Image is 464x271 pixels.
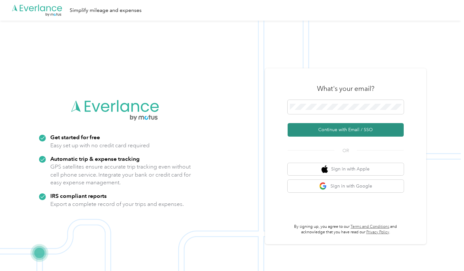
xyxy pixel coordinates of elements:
span: OR [334,147,357,154]
div: Simplify mileage and expenses [70,6,142,15]
p: Export a complete record of your trips and expenses. [50,200,184,208]
button: apple logoSign in with Apple [288,163,404,176]
strong: Get started for free [50,134,100,140]
p: By signing up, you agree to our and acknowledge that you have read our . [288,224,404,235]
strong: IRS compliant reports [50,192,107,199]
button: google logoSign in with Google [288,180,404,192]
h3: What's your email? [317,84,374,93]
p: GPS satellites ensure accurate trip tracking even without cell phone service. Integrate your bank... [50,163,191,187]
img: apple logo [321,165,328,173]
button: Continue with Email / SSO [288,123,404,137]
p: Easy set up with no credit card required [50,141,150,150]
img: google logo [319,182,327,190]
strong: Automatic trip & expense tracking [50,155,140,162]
a: Privacy Policy [366,230,389,235]
a: Terms and Conditions [350,224,389,229]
